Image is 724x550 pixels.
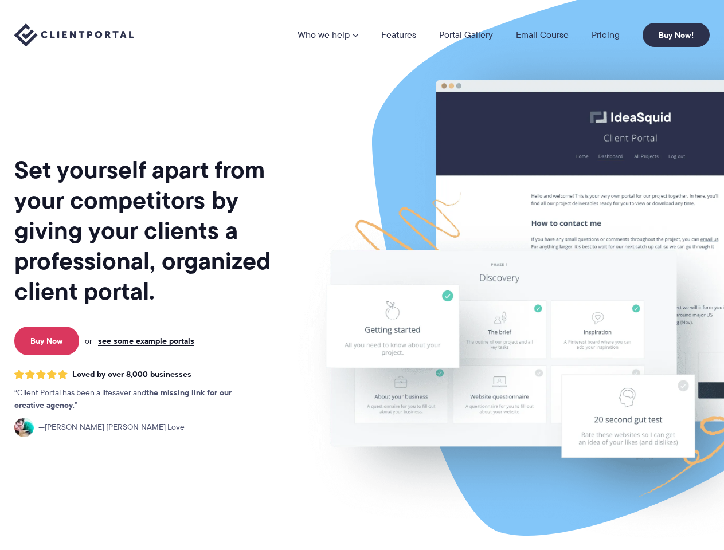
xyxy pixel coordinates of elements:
[298,30,358,40] a: Who we help
[14,155,292,307] h1: Set yourself apart from your competitors by giving your clients a professional, organized client ...
[439,30,493,40] a: Portal Gallery
[85,336,92,346] span: or
[14,327,79,355] a: Buy Now
[98,336,194,346] a: see some example portals
[516,30,569,40] a: Email Course
[72,370,191,379] span: Loved by over 8,000 businesses
[643,23,710,47] a: Buy Now!
[381,30,416,40] a: Features
[38,421,185,434] span: [PERSON_NAME] [PERSON_NAME] Love
[592,30,620,40] a: Pricing
[14,387,255,412] p: Client Portal has been a lifesaver and .
[14,386,232,411] strong: the missing link for our creative agency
